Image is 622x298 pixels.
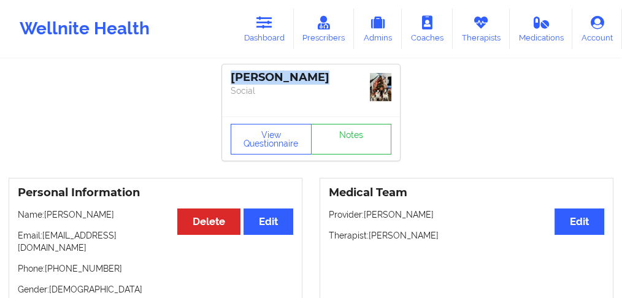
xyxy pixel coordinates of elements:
p: Provider: [PERSON_NAME] [329,208,604,221]
a: Dashboard [235,9,294,49]
p: Therapist: [PERSON_NAME] [329,229,604,242]
p: Gender: [DEMOGRAPHIC_DATA] [18,283,293,296]
button: View Questionnaire [231,124,312,155]
p: Phone: [PHONE_NUMBER] [18,262,293,275]
a: Admins [354,9,402,49]
a: Medications [510,9,573,49]
button: Delete [177,208,240,235]
a: Notes [311,124,392,155]
button: Edit [555,208,604,235]
p: Social [231,85,391,97]
button: Edit [244,208,293,235]
a: Coaches [402,9,453,49]
p: Name: [PERSON_NAME] [18,208,293,221]
a: Prescribers [294,9,355,49]
h3: Medical Team [329,186,604,200]
a: Therapists [453,9,510,49]
img: 089a779b-a4ac-40f1-a649-d331af5ca86d_18d2722c-e662-4c36-8c9f-9c8cfda7a2a5IMG_8721.jpeg [370,73,391,101]
p: Email: [EMAIL_ADDRESS][DOMAIN_NAME] [18,229,293,254]
h3: Personal Information [18,186,293,200]
a: Account [572,9,622,49]
div: [PERSON_NAME] [231,71,391,85]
